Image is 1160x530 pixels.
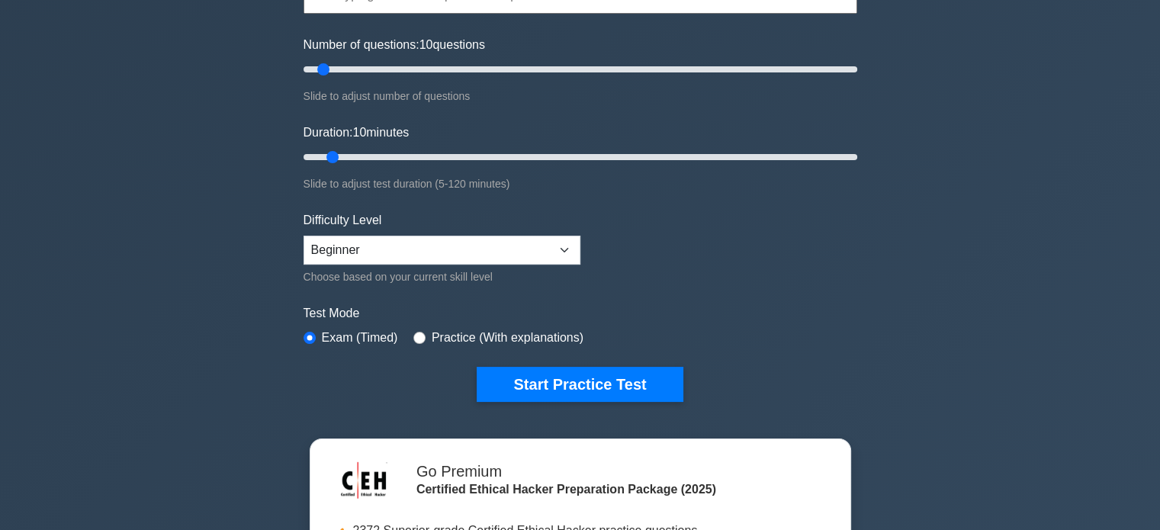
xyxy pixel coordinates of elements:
[304,175,857,193] div: Slide to adjust test duration (5-120 minutes)
[304,304,857,323] label: Test Mode
[477,367,683,402] button: Start Practice Test
[419,38,433,51] span: 10
[304,87,857,105] div: Slide to adjust number of questions
[304,211,382,230] label: Difficulty Level
[432,329,583,347] label: Practice (With explanations)
[304,268,580,286] div: Choose based on your current skill level
[304,36,485,54] label: Number of questions: questions
[352,126,366,139] span: 10
[304,124,410,142] label: Duration: minutes
[322,329,398,347] label: Exam (Timed)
